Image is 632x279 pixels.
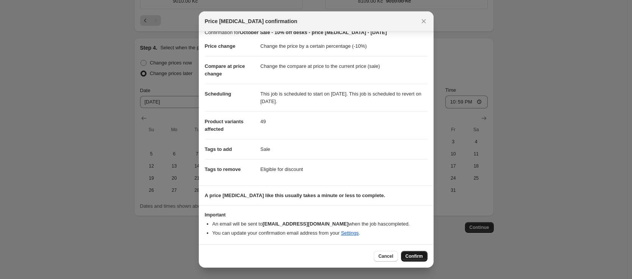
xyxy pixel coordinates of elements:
[261,139,428,159] dd: Sale
[205,29,428,36] p: Confirmation for
[205,166,241,172] span: Tags to remove
[205,212,428,218] h3: Important
[205,43,236,49] span: Price change
[261,111,428,132] dd: 49
[401,251,428,262] button: Confirm
[212,229,428,237] li: You can update your confirmation email address from your .
[374,251,398,262] button: Cancel
[205,17,298,25] span: Price [MEDICAL_DATA] confirmation
[262,221,348,227] b: [EMAIL_ADDRESS][DOMAIN_NAME]
[261,56,428,76] dd: Change the compare at price to the current price (sale)
[240,30,387,35] b: October Sale - 10% off desks - price [MEDICAL_DATA] - [DATE]
[205,91,231,97] span: Scheduling
[341,230,359,236] a: Settings
[418,16,429,27] button: Close
[261,84,428,111] dd: This job is scheduled to start on [DATE]. This job is scheduled to revert on [DATE].
[261,159,428,179] dd: Eligible for discount
[212,220,428,228] li: An email will be sent to when the job has completed .
[205,146,232,152] span: Tags to add
[205,119,244,132] span: Product variants affected
[378,253,393,259] span: Cancel
[406,253,423,259] span: Confirm
[205,193,385,198] b: A price [MEDICAL_DATA] like this usually takes a minute or less to complete.
[261,36,428,56] dd: Change the price by a certain percentage (-10%)
[205,63,245,77] span: Compare at price change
